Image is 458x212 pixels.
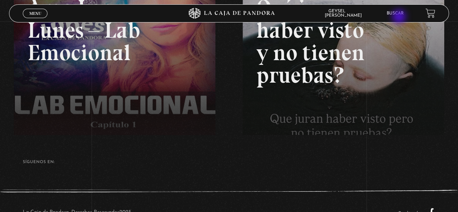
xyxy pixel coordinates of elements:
[27,17,44,22] span: Cerrar
[23,160,435,164] h4: SÍguenos en:
[29,11,41,16] span: Menu
[425,8,435,18] a: View your shopping cart
[325,9,369,18] span: Geysel [PERSON_NAME]
[387,11,404,16] a: Buscar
